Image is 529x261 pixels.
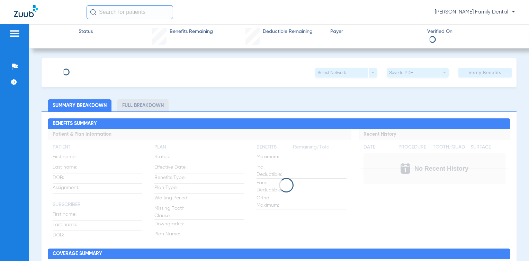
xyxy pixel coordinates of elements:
[48,99,111,111] li: Summary Breakdown
[90,9,96,15] img: Search Icon
[170,28,213,35] span: Benefits Remaining
[48,118,511,129] h2: Benefits Summary
[435,9,515,16] span: [PERSON_NAME] Family Dental
[14,5,38,17] img: Zuub Logo
[79,28,93,35] span: Status
[263,28,313,35] span: Deductible Remaining
[117,99,169,111] li: Full Breakdown
[330,28,421,35] span: Payer
[9,29,20,38] img: hamburger-icon
[427,28,518,35] span: Verified On
[48,249,511,260] h2: Coverage Summary
[87,5,173,19] input: Search for patients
